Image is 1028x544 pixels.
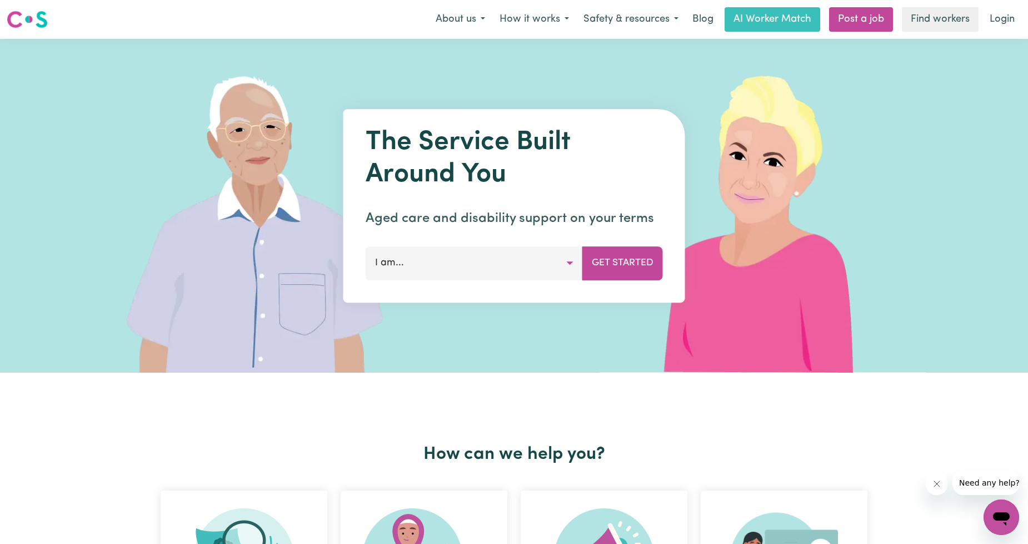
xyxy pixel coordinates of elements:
iframe: Close message [926,473,948,495]
button: Safety & resources [576,8,686,31]
h1: The Service Built Around You [366,127,663,191]
a: Careseekers logo [7,7,48,32]
a: AI Worker Match [725,7,820,32]
a: Find workers [902,7,979,32]
iframe: Button to launch messaging window [984,500,1019,535]
button: Get Started [582,246,663,280]
span: Need any help? [7,8,67,17]
p: Aged care and disability support on your terms [366,209,663,229]
img: Careseekers logo [7,9,48,29]
a: Login [983,7,1021,32]
button: About us [428,8,492,31]
iframe: Message from company [952,471,1019,495]
h2: How can we help you? [154,444,874,465]
button: How it works [492,8,576,31]
a: Blog [686,7,720,32]
button: I am... [366,246,583,280]
a: Post a job [829,7,893,32]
